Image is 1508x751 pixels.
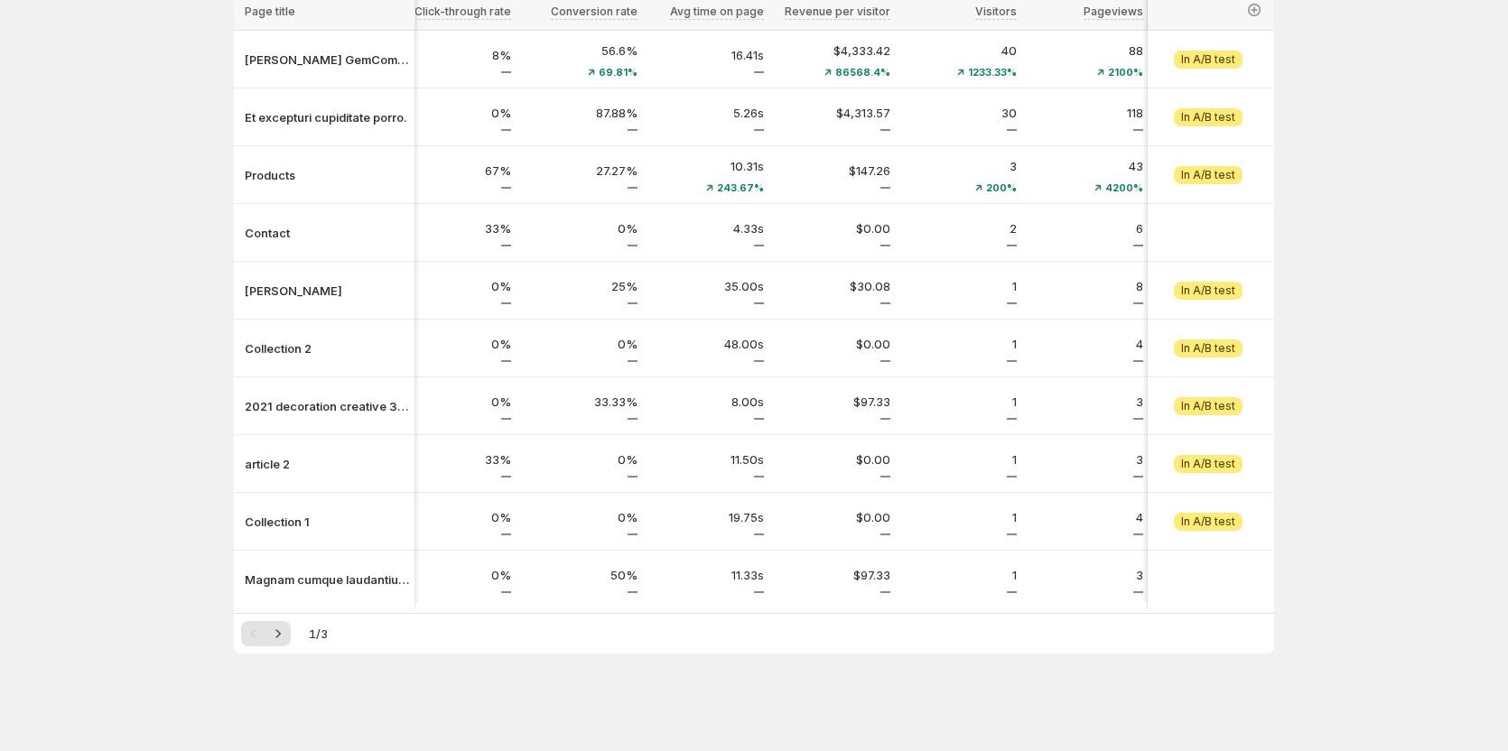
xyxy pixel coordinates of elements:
span: 1 / 3 [309,625,328,643]
button: Collection 2 [245,339,409,357]
p: 8 [1028,277,1143,295]
p: $4,333.42 [775,42,890,60]
p: 25% [522,277,638,295]
p: 11.50s [648,450,764,468]
p: 0% [522,219,638,237]
p: 1 [901,450,1017,468]
p: 2 [901,219,1017,237]
p: 4 [1028,508,1143,526]
p: $0.00 [775,219,890,237]
span: In A/B test [1181,515,1235,529]
span: Page title [245,5,295,18]
span: Avg time on page [670,5,764,18]
p: 4.33s [648,219,764,237]
button: article 2 [245,455,409,473]
p: 3 [901,157,1017,175]
p: 88 [1028,42,1143,60]
p: 1 [901,277,1017,295]
p: 43 [1028,157,1143,175]
p: 6 [1028,219,1143,237]
span: 69.81% [599,67,638,78]
p: 1 [901,335,1017,353]
span: 200% [986,182,1017,193]
p: 0% [396,335,511,353]
p: 67% [396,162,511,180]
span: In A/B test [1181,399,1235,413]
p: $0.00 [775,508,890,526]
p: 1 [901,508,1017,526]
button: [PERSON_NAME] GemCommerce [245,51,409,69]
p: 4 [1028,335,1143,353]
span: Revenue per visitor [785,5,890,18]
button: Contact [245,224,409,242]
span: Pageviews [1084,5,1143,18]
p: 56.6% [522,42,638,60]
p: 0% [396,508,511,526]
p: 0% [396,104,511,122]
p: 8.00s [648,393,764,411]
p: 3 [1028,393,1143,411]
p: 27.27% [522,162,638,180]
span: 86568.4% [835,67,890,78]
p: 1 [901,566,1017,584]
p: $97.33 [775,566,890,584]
p: 5.26s [648,104,764,122]
span: 2100% [1108,67,1143,78]
p: 8% [396,46,511,64]
p: 1 [901,393,1017,411]
p: 0% [396,566,511,584]
button: Collection 1 [245,513,409,531]
span: In A/B test [1181,341,1235,356]
p: 0% [396,393,511,411]
p: $0.00 [775,450,890,468]
p: 16.41s [648,46,764,64]
p: 10.31s [648,157,764,175]
button: Magnam cumque laudantium et. [245,570,409,589]
p: 33% [396,450,511,468]
span: Visitors [975,5,1017,18]
p: 50% [522,566,638,584]
p: 0% [522,508,638,526]
p: 35.00s [648,277,764,295]
p: 3 [1028,450,1143,468]
span: Click-through rate [414,5,511,18]
p: 118 [1028,104,1143,122]
p: 0% [522,335,638,353]
span: In A/B test [1181,168,1235,182]
span: 4200% [1105,182,1143,193]
p: $147.26 [775,162,890,180]
span: In A/B test [1181,52,1235,67]
p: $4,313.57 [775,104,890,122]
p: 30 [901,104,1017,122]
p: $97.33 [775,393,890,411]
p: $0.00 [775,335,890,353]
p: $30.08 [775,277,890,295]
span: In A/B test [1181,457,1235,471]
button: Products [245,166,409,184]
button: 2021 decoration creative 3D LED night light table lamp children bedroo [245,397,409,415]
p: 11.33s [648,566,764,584]
p: 3 [1028,566,1143,584]
span: Conversion rate [551,5,638,18]
p: 0% [396,277,511,295]
p: 33% [396,219,511,237]
button: Et excepturi cupiditate porro. [245,108,409,126]
p: 48.00s [648,335,764,353]
button: [PERSON_NAME] [245,282,409,300]
span: 243.67% [717,182,764,193]
nav: Pagination [241,621,291,646]
span: 1233.33% [968,67,1017,78]
p: 40 [901,42,1017,60]
p: 0% [522,450,638,468]
p: 87.88% [522,104,638,122]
